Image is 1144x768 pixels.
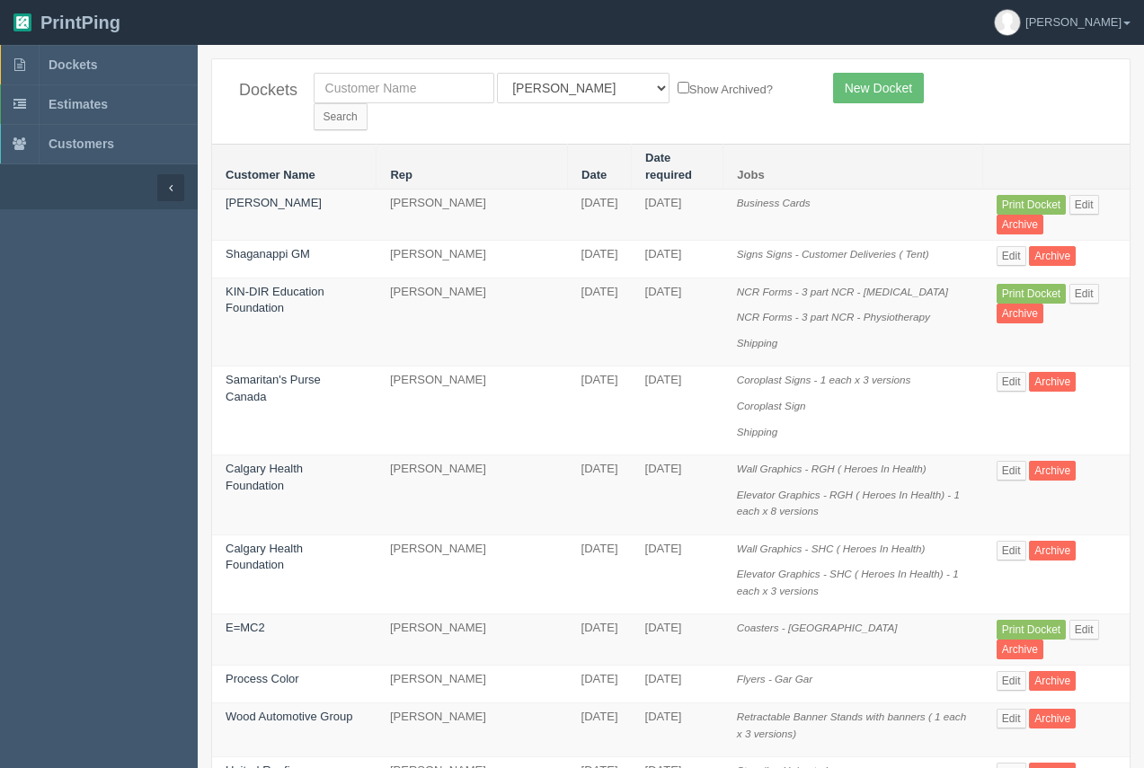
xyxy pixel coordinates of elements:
[314,103,368,130] input: Search
[1029,372,1076,392] a: Archive
[1069,195,1099,215] a: Edit
[997,215,1043,234] a: Archive
[737,673,812,684] i: Flyers - Gar Gar
[1029,709,1076,728] a: Archive
[568,241,632,278] td: [DATE]
[678,78,773,99] label: Show Archived?
[226,168,315,181] a: Customer Name
[377,455,568,535] td: [PERSON_NAME]
[632,190,723,241] td: [DATE]
[226,710,352,723] a: Wood Automotive Group
[226,462,303,492] a: Calgary Health Foundation
[568,703,632,757] td: [DATE]
[997,304,1043,323] a: Archive
[1029,541,1076,561] a: Archive
[997,671,1026,691] a: Edit
[568,366,632,455] td: [DATE]
[737,197,811,208] i: Business Cards
[1029,461,1076,481] a: Archive
[377,703,568,757] td: [PERSON_NAME]
[737,286,948,297] i: NCR Forms - 3 part NCR - [MEDICAL_DATA]
[226,196,322,209] a: [PERSON_NAME]
[997,620,1066,640] a: Print Docket
[49,137,114,151] span: Customers
[314,73,494,103] input: Customer Name
[997,541,1026,561] a: Edit
[737,568,959,596] i: Elevator Graphics - SHC ( Heroes In Health) - 1 each x 3 versions
[632,278,723,366] td: [DATE]
[645,151,692,181] a: Date required
[568,666,632,703] td: [DATE]
[1069,620,1099,640] a: Edit
[49,57,97,72] span: Dockets
[390,168,412,181] a: Rep
[568,614,632,666] td: [DATE]
[737,400,806,411] i: Coroplast Sign
[568,534,632,614] td: [DATE]
[226,247,310,260] a: Shaganappi GM
[997,372,1026,392] a: Edit
[737,711,966,739] i: Retractable Banner Stands with banners ( 1 each x 3 versions)
[568,190,632,241] td: [DATE]
[632,366,723,455] td: [DATE]
[377,278,568,366] td: [PERSON_NAME]
[377,614,568,666] td: [PERSON_NAME]
[568,278,632,366] td: [DATE]
[13,13,31,31] img: logo-3e63b451c926e2ac314895c53de4908e5d424f24456219fb08d385ab2e579770.png
[833,73,924,103] a: New Docket
[1029,246,1076,266] a: Archive
[737,426,778,437] i: Shipping
[737,463,927,474] i: Wall Graphics - RGH ( Heroes In Health)
[581,168,607,181] a: Date
[997,246,1026,266] a: Edit
[632,614,723,666] td: [DATE]
[737,622,898,633] i: Coasters - [GEOGRAPHIC_DATA]
[226,373,321,403] a: Samaritan's Purse Canada
[632,703,723,757] td: [DATE]
[997,461,1026,481] a: Edit
[997,195,1066,215] a: Print Docket
[737,543,926,554] i: Wall Graphics - SHC ( Heroes In Health)
[737,374,911,385] i: Coroplast Signs - 1 each x 3 versions
[632,666,723,703] td: [DATE]
[997,709,1026,728] a: Edit
[377,666,568,703] td: [PERSON_NAME]
[997,284,1066,304] a: Print Docket
[226,672,299,685] a: Process Color
[1069,284,1099,304] a: Edit
[723,145,983,190] th: Jobs
[1029,671,1076,691] a: Archive
[737,248,929,260] i: Signs Signs - Customer Deliveries ( Tent)
[49,97,108,111] span: Estimates
[568,455,632,535] td: [DATE]
[737,489,960,517] i: Elevator Graphics - RGH ( Heroes In Health) - 1 each x 8 versions
[632,241,723,278] td: [DATE]
[737,311,930,322] i: NCR Forms - 3 part NCR - Physiotherapy
[377,190,568,241] td: [PERSON_NAME]
[997,640,1043,659] a: Archive
[632,455,723,535] td: [DATE]
[737,337,778,349] i: Shipping
[226,285,324,315] a: KIN-DIR Education Foundation
[377,534,568,614] td: [PERSON_NAME]
[226,621,265,634] a: E=MC2
[678,82,689,93] input: Show Archived?
[632,534,723,614] td: [DATE]
[226,542,303,572] a: Calgary Health Foundation
[377,366,568,455] td: [PERSON_NAME]
[995,10,1020,35] img: avatar_default-7531ab5dedf162e01f1e0bb0964e6a185e93c5c22dfe317fb01d7f8cd2b1632c.jpg
[377,241,568,278] td: [PERSON_NAME]
[239,82,287,100] h4: Dockets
